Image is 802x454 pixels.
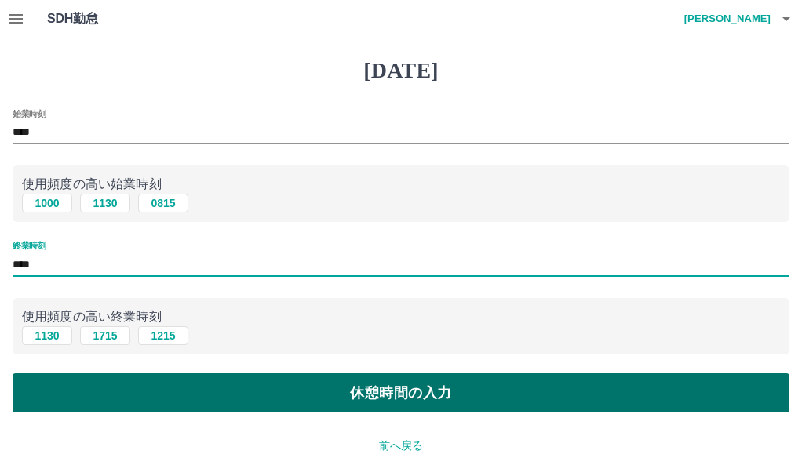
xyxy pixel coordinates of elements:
[22,194,72,212] button: 1000
[138,326,188,345] button: 1215
[22,326,72,345] button: 1130
[13,438,789,454] p: 前へ戻る
[138,194,188,212] button: 0815
[80,326,130,345] button: 1715
[22,307,780,326] p: 使用頻度の高い終業時刻
[13,57,789,84] h1: [DATE]
[13,107,46,119] label: 始業時刻
[13,373,789,412] button: 休憩時間の入力
[13,240,46,252] label: 終業時刻
[80,194,130,212] button: 1130
[22,175,780,194] p: 使用頻度の高い始業時刻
